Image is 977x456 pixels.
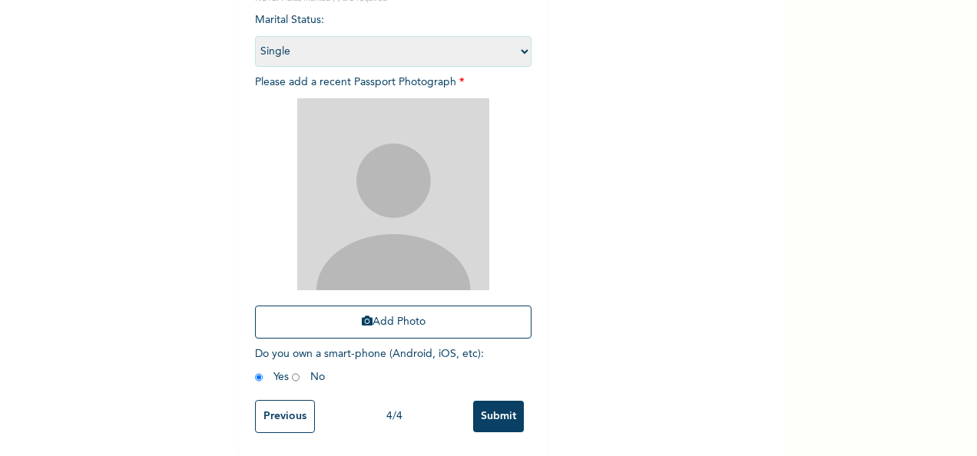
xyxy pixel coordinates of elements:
[315,408,473,425] div: 4 / 4
[255,77,532,346] span: Please add a recent Passport Photograph
[255,15,532,57] span: Marital Status :
[255,349,484,382] span: Do you own a smart-phone (Android, iOS, etc) : Yes No
[255,400,315,433] input: Previous
[255,306,532,339] button: Add Photo
[473,401,524,432] input: Submit
[297,98,489,290] img: Crop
